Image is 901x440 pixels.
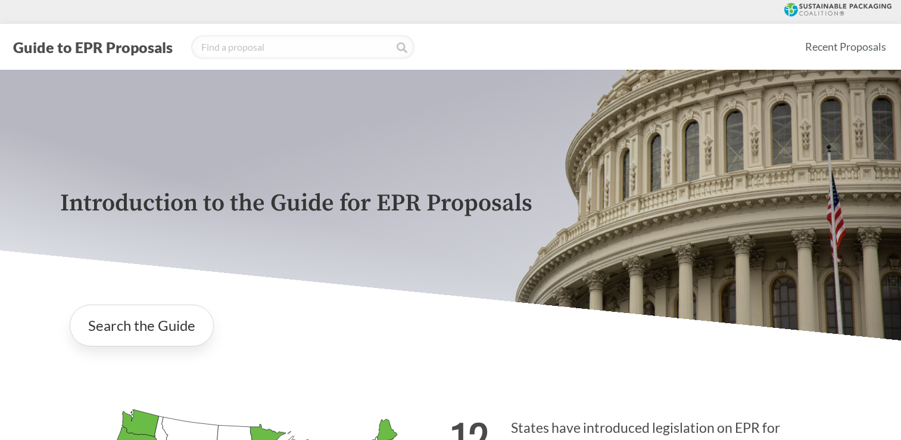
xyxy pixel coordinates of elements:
[191,35,414,59] input: Find a proposal
[800,33,891,60] a: Recent Proposals
[60,190,841,217] p: Introduction to the Guide for EPR Proposals
[10,38,176,57] button: Guide to EPR Proposals
[70,305,214,346] a: Search the Guide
